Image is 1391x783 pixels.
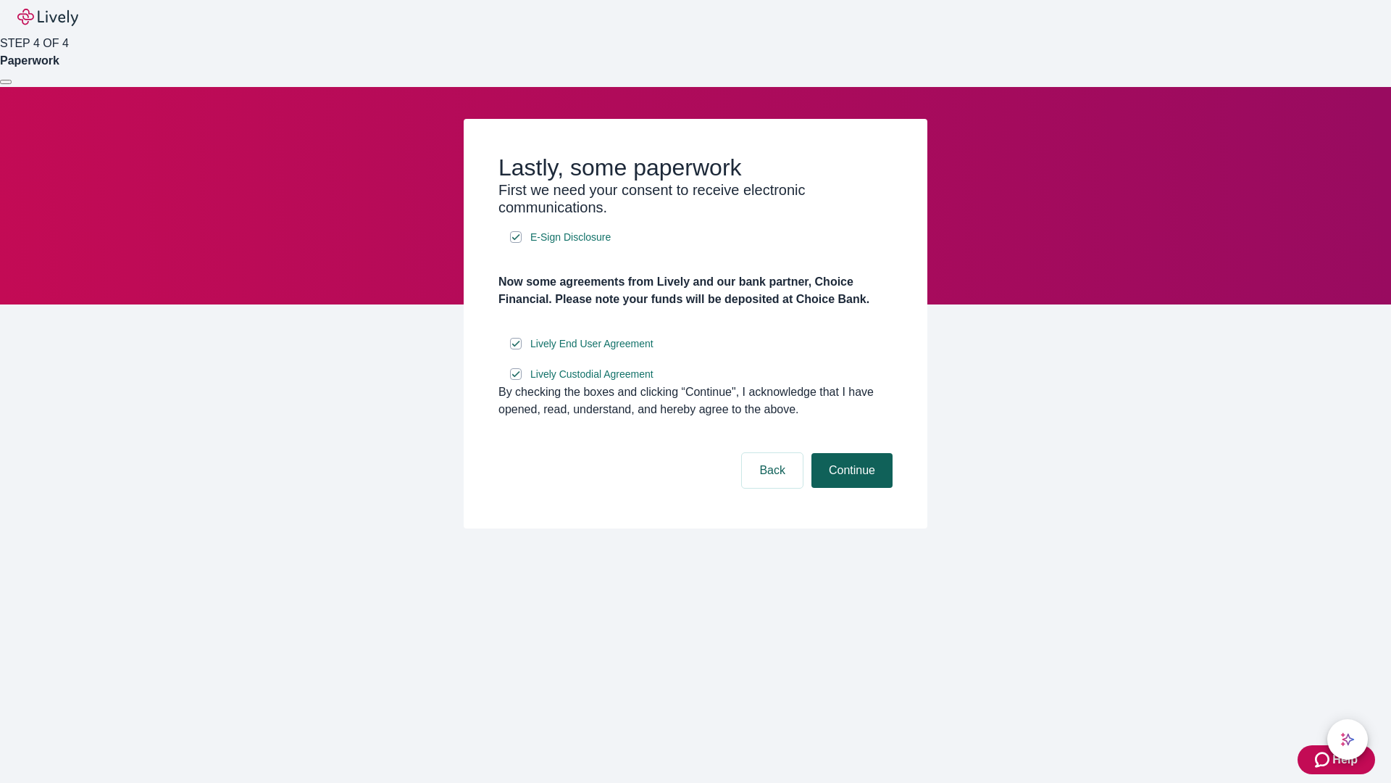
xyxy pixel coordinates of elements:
[1332,751,1358,768] span: Help
[530,336,653,352] span: Lively End User Agreement
[1315,751,1332,768] svg: Zendesk support icon
[530,367,653,382] span: Lively Custodial Agreement
[530,230,611,245] span: E-Sign Disclosure
[1298,745,1375,774] button: Zendesk support iconHelp
[1340,732,1355,747] svg: Lively AI Assistant
[498,273,893,308] h4: Now some agreements from Lively and our bank partner, Choice Financial. Please note your funds wi...
[742,453,803,488] button: Back
[17,9,78,26] img: Lively
[498,154,893,181] h2: Lastly, some paperwork
[498,181,893,216] h3: First we need your consent to receive electronic communications.
[527,228,614,246] a: e-sign disclosure document
[527,335,656,353] a: e-sign disclosure document
[811,453,893,488] button: Continue
[527,365,656,384] a: e-sign disclosure document
[498,384,893,418] div: By checking the boxes and clicking “Continue", I acknowledge that I have opened, read, understand...
[1327,719,1368,760] button: chat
